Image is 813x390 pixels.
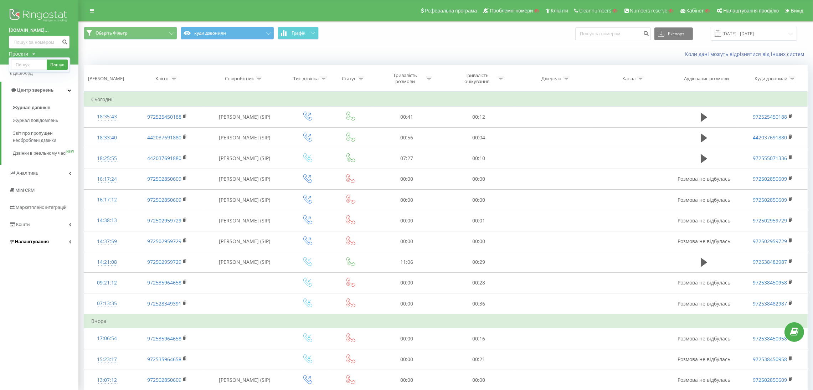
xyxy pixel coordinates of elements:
[91,373,123,387] div: 13:07:12
[91,235,123,248] div: 14:37:59
[371,349,443,370] td: 00:00
[292,31,305,36] span: Графік
[753,300,787,307] a: 972538482987
[293,76,319,82] div: Тип дзвінка
[753,258,787,265] a: 972538482987
[15,188,35,193] span: Mini CRM
[386,72,424,84] div: Тривалість розмови
[458,72,496,84] div: Тривалість очікування
[678,356,730,363] span: Розмова не відбулась
[371,252,443,272] td: 11:06
[147,238,181,245] a: 972502959729
[371,210,443,231] td: 00:00
[205,127,285,148] td: [PERSON_NAME] (SIP)
[755,76,787,82] div: Куди дзвонили
[753,175,787,182] a: 972502850609
[147,175,181,182] a: 972502850609
[684,76,729,82] div: Аудіозапис розмови
[205,148,285,169] td: [PERSON_NAME] (SIP)
[13,147,78,160] a: Дзвінки в реальному часіNEW
[678,279,730,286] span: Розмова не відбулась
[147,258,181,265] a: 972502959729
[678,175,730,182] span: Розмова не відбулась
[16,170,38,176] span: Аналiтика
[9,7,70,25] img: Ringostat logo
[147,376,181,383] a: 972502850609
[551,8,568,14] span: Клієнти
[9,27,70,34] a: [DOMAIN_NAME]...
[155,76,169,82] div: Клієнт
[147,335,181,342] a: 972535964658
[205,169,285,189] td: [PERSON_NAME] (SIP)
[13,127,78,147] a: Звіт про пропущені необроблені дзвінки
[753,356,787,363] a: 972538450958
[678,376,730,383] span: Розмова не відбулась
[205,190,285,210] td: [PERSON_NAME] (SIP)
[1,82,78,99] a: Центр звернень
[84,92,808,107] td: Сьогодні
[371,169,443,189] td: 00:00
[84,27,177,40] button: Оберіть Фільтр
[9,36,70,48] input: Пошук за номером
[678,335,730,342] span: Розмова не відбулась
[84,314,808,328] td: Вчора
[753,217,787,224] a: 972502959729
[791,8,803,14] span: Вихід
[753,238,787,245] a: 972502959729
[371,107,443,127] td: 00:41
[371,148,443,169] td: 07:27
[11,60,47,70] input: Пошук
[17,87,53,93] span: Центр звернень
[91,276,123,290] div: 09:21:12
[147,113,181,120] a: 972525450188
[147,356,181,363] a: 972535964658
[753,134,787,141] a: 442037691880
[91,193,123,207] div: 16:17:12
[723,8,779,14] span: Налаштування профілю
[753,335,787,342] a: 972538450958
[443,169,514,189] td: 00:00
[686,8,704,14] span: Кабінет
[371,293,443,314] td: 00:00
[541,76,561,82] div: Джерело
[91,332,123,345] div: 17:06:54
[91,353,123,366] div: 15:23:17
[16,222,30,227] span: Кошти
[91,297,123,311] div: 07:13:35
[685,51,808,57] a: Коли дані можуть відрізнятися вiд інших систем
[678,300,730,307] span: Розмова не відбулась
[13,70,33,76] span: Дашборд
[575,27,651,40] input: Пошук за номером
[654,27,693,40] button: Експорт
[753,155,787,161] a: 972555071336
[47,60,68,70] a: Пошук
[371,328,443,349] td: 00:00
[443,190,514,210] td: 00:00
[13,104,51,111] span: Журнал дзвінків
[753,376,787,383] a: 972502850609
[91,110,123,124] div: 18:35:43
[91,255,123,269] div: 14:21:08
[579,8,611,14] span: Clear numbers
[443,231,514,252] td: 00:00
[425,8,477,14] span: Реферальна програма
[443,210,514,231] td: 00:01
[443,107,514,127] td: 00:12
[147,196,181,203] a: 972502850609
[371,190,443,210] td: 00:00
[342,76,356,82] div: Статус
[443,148,514,169] td: 00:10
[15,239,49,244] span: Налаштування
[13,101,78,114] a: Журнал дзвінків
[678,217,730,224] span: Розмова не відбулась
[225,76,254,82] div: Співробітник
[753,196,787,203] a: 972502850609
[147,279,181,286] a: 972535964658
[181,27,274,40] button: куди дзвонили
[678,238,730,245] span: Розмова не відбулась
[147,300,181,307] a: 972528349391
[147,155,181,161] a: 442037691880
[16,205,67,210] span: Маркетплейс інтеграцій
[13,117,58,124] span: Журнал повідомлень
[753,113,787,120] a: 972525450188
